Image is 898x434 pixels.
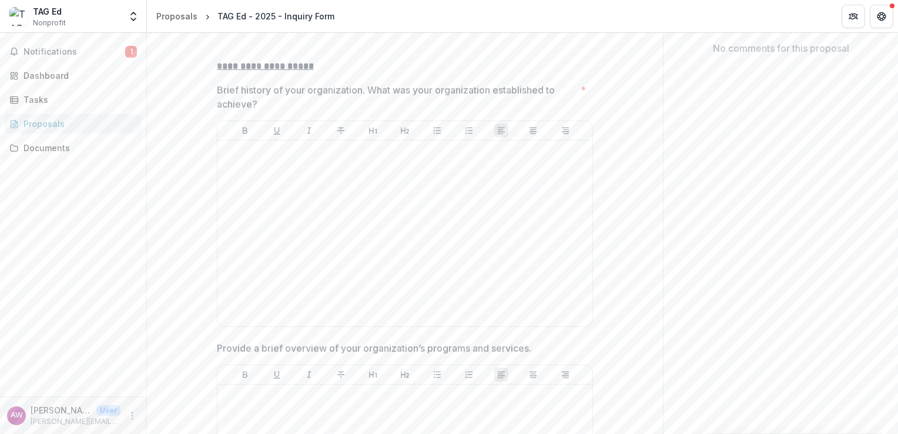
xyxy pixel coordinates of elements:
button: Get Help [870,5,893,28]
button: Align Center [526,368,540,382]
button: Open entity switcher [125,5,142,28]
p: [PERSON_NAME] [31,404,92,416]
a: Tasks [5,90,142,109]
button: Align Center [526,123,540,138]
nav: breadcrumb [152,8,339,25]
button: Underline [270,368,284,382]
div: Proposals [24,118,132,130]
button: Ordered List [462,368,476,382]
a: Documents [5,138,142,158]
div: Dashboard [24,69,132,82]
p: No comments for this proposal [713,41,849,55]
span: 1 [125,46,137,58]
button: Heading 2 [398,123,412,138]
div: TAG Ed - 2025 - Inquiry Form [217,10,334,22]
button: Italicize [302,368,316,382]
span: Nonprofit [33,18,66,28]
button: Bullet List [430,123,444,138]
button: Align Left [494,368,508,382]
p: [PERSON_NAME][EMAIL_ADDRESS][DOMAIN_NAME] [31,416,120,427]
button: Heading 1 [366,123,380,138]
button: Ordered List [462,123,476,138]
div: Anwar Walker [11,412,23,419]
button: Heading 1 [366,368,380,382]
span: Notifications [24,47,125,57]
button: More [125,409,139,423]
button: Align Right [558,123,572,138]
button: Underline [270,123,284,138]
a: Dashboard [5,66,142,85]
button: Partners [842,5,865,28]
button: Align Left [494,123,508,138]
div: Tasks [24,94,132,106]
button: Bold [238,368,252,382]
img: TAG Ed [9,7,28,26]
button: Strike [334,368,348,382]
button: Italicize [302,123,316,138]
p: Brief history of your organization. What was your organization established to achieve? [217,83,576,111]
button: Heading 2 [398,368,412,382]
button: Strike [334,123,348,138]
a: Proposals [152,8,202,25]
button: Notifications1 [5,42,142,61]
p: Provide a brief overview of your organization’s programs and services. [217,341,531,355]
button: Bullet List [430,368,444,382]
p: User [96,405,120,416]
div: Documents [24,142,132,154]
button: Bold [238,123,252,138]
button: Align Right [558,368,572,382]
div: TAG Ed [33,5,66,18]
a: Proposals [5,114,142,133]
div: Proposals [156,10,197,22]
